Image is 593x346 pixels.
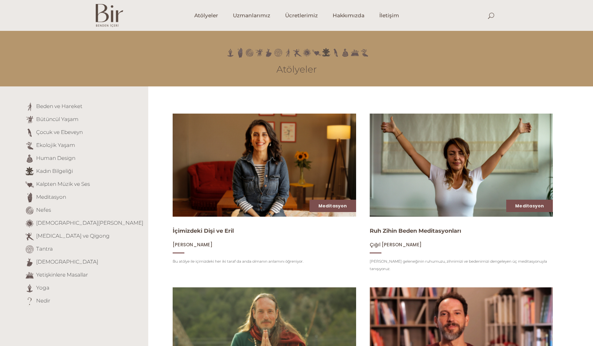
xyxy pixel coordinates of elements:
[173,258,356,265] p: Bu atölye ile içimizdeki her iki taraf da anda olmanın anlamını öğreniyor.
[36,142,75,148] a: Ekolojik Yaşam
[379,12,399,19] span: İletişim
[370,227,461,234] a: Ruh Zihin Beden Meditasyonları
[173,227,234,234] a: İçimizdeki Dişi ve Eril
[36,272,88,278] a: Yetişkinlere Masallar
[173,242,212,248] a: [PERSON_NAME]
[36,246,53,252] a: Tantra
[36,194,66,200] a: Meditasyon
[36,259,98,265] a: [DEMOGRAPHIC_DATA]
[194,12,218,19] span: Atölyeler
[36,168,73,174] a: Kadın Bilgeliği
[370,242,422,248] a: Çığıl [PERSON_NAME]
[36,155,75,161] a: Human Design
[36,285,49,291] a: Yoga
[36,220,143,226] a: [DEMOGRAPHIC_DATA][PERSON_NAME]
[36,233,110,239] a: [MEDICAL_DATA] ve Qigong
[285,12,318,19] span: Ücretlerimiz
[36,116,78,122] a: Bütüncül Yaşam
[318,203,347,209] a: Meditasyon
[36,298,50,304] a: Nedir
[370,258,553,273] p: [PERSON_NAME] geleneğinin ruhumuzu, zihnimizi ve bedenimizi dengeleyen üç meditasyonuyla tanışıyo...
[36,129,83,135] a: Çocuk ve Ebeveyn
[515,203,544,209] a: Meditasyon
[333,12,364,19] span: Hakkımızda
[233,12,270,19] span: Uzmanlarımız
[36,103,82,109] a: Beden ve Hareket
[36,181,90,187] a: Kalpten Müzik ve Ses
[36,207,51,213] a: Nefes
